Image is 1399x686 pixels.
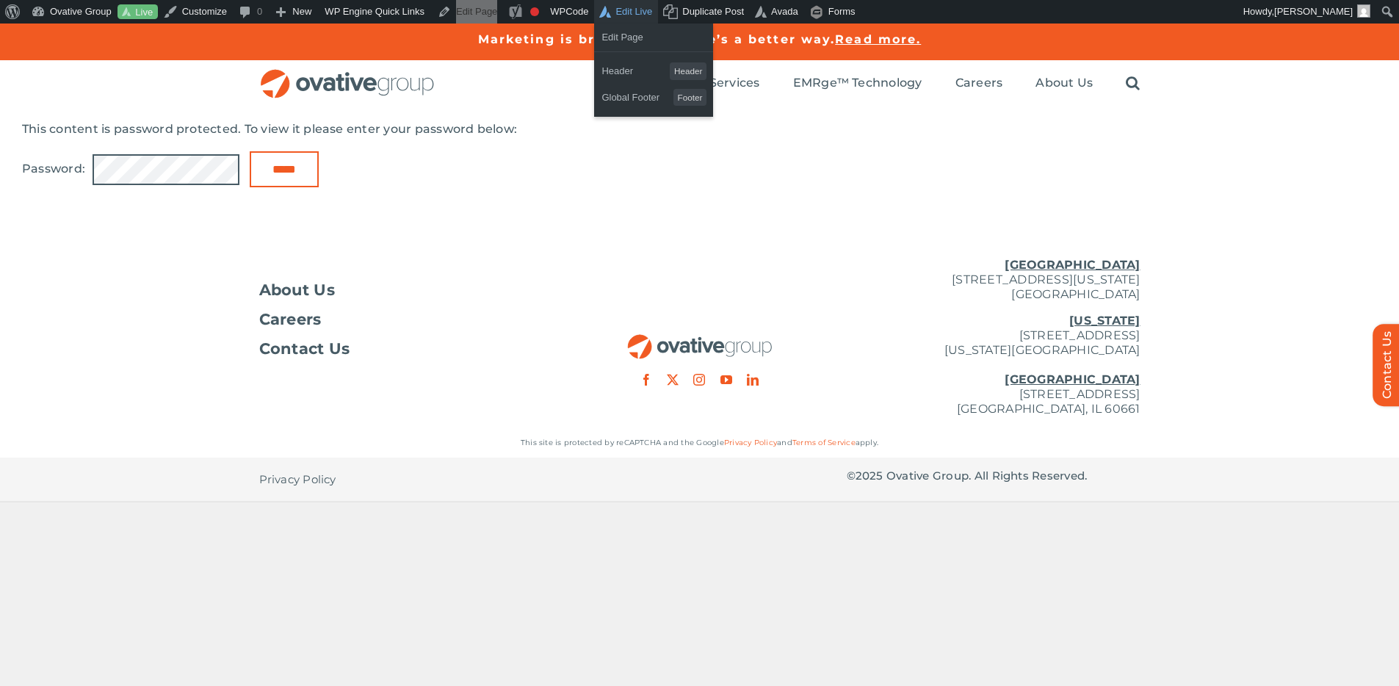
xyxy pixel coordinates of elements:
[530,7,539,16] div: Focus keyphrase not set
[259,68,435,82] a: OG_Full_horizontal_RGB
[1035,76,1093,92] a: About Us
[1035,76,1093,90] span: About Us
[22,162,247,176] label: Password:
[632,60,1140,107] nav: Menu
[673,89,706,106] span: Footer
[792,438,856,447] a: Terms of Service
[259,436,1140,450] p: This site is protected by reCAPTCHA and the Google and apply.
[594,28,713,47] a: Edit Page
[259,472,336,487] span: Privacy Policy
[259,342,350,356] span: Contact Us
[22,122,1377,137] p: This content is password protected. To view it please enter your password below:
[747,374,759,386] a: linkedin
[709,76,760,90] span: Services
[856,469,883,483] span: 2025
[709,76,760,92] a: Services
[847,469,1140,483] p: © Ovative Group. All Rights Reserved.
[670,62,706,79] span: Header
[259,458,336,502] a: Privacy Policy
[835,32,921,46] a: Read more.
[1005,372,1140,386] u: [GEOGRAPHIC_DATA]
[259,342,553,356] a: Contact Us
[259,283,553,297] a: About Us
[693,374,705,386] a: instagram
[1005,258,1140,272] u: [GEOGRAPHIC_DATA]
[259,458,553,502] nav: Footer - Privacy Policy
[847,314,1140,416] p: [STREET_ADDRESS] [US_STATE][GEOGRAPHIC_DATA] [STREET_ADDRESS] [GEOGRAPHIC_DATA], IL 60661
[724,438,777,447] a: Privacy Policy
[1069,314,1140,328] u: [US_STATE]
[478,32,836,46] a: Marketing is broken—but there’s a better way.
[720,374,732,386] a: youtube
[955,76,1003,90] span: Careers
[1274,6,1353,17] span: [PERSON_NAME]
[1126,76,1140,92] a: Search
[667,374,679,386] a: twitter
[793,76,922,90] span: EMRge™ Technology
[259,283,553,356] nav: Footer Menu
[793,76,922,92] a: EMRge™ Technology
[601,86,659,109] span: Global Footer
[640,374,652,386] a: facebook
[93,154,239,185] input: Password:
[259,312,322,327] span: Careers
[847,258,1140,302] p: [STREET_ADDRESS][US_STATE] [GEOGRAPHIC_DATA]
[259,283,336,297] span: About Us
[626,333,773,347] a: OG_Full_horizontal_RGB
[259,312,553,327] a: Careers
[601,59,633,83] span: Header
[118,4,158,20] a: Live
[955,76,1003,92] a: Careers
